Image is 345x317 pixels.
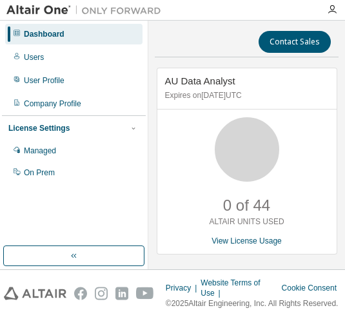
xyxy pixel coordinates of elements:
[24,29,64,39] div: Dashboard
[24,75,64,86] div: User Profile
[201,278,281,298] div: Website Terms of Use
[212,236,282,245] a: View License Usage
[166,283,201,293] div: Privacy
[8,123,70,133] div: License Settings
[4,287,66,300] img: altair_logo.svg
[24,52,44,62] div: Users
[259,31,331,53] button: Contact Sales
[166,298,341,309] p: © 2025 Altair Engineering, Inc. All Rights Reserved.
[95,287,108,300] img: instagram.svg
[24,146,56,156] div: Managed
[24,168,55,178] div: On Prem
[74,287,87,300] img: facebook.svg
[223,195,270,216] p: 0 of 44
[136,287,154,300] img: youtube.svg
[115,287,128,300] img: linkedin.svg
[6,4,168,17] img: Altair One
[282,283,341,293] div: Cookie Consent
[165,90,326,101] p: Expires on [DATE] UTC
[165,75,235,86] span: AU Data Analyst
[209,216,284,227] p: ALTAIR UNITS USED
[24,99,81,109] div: Company Profile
